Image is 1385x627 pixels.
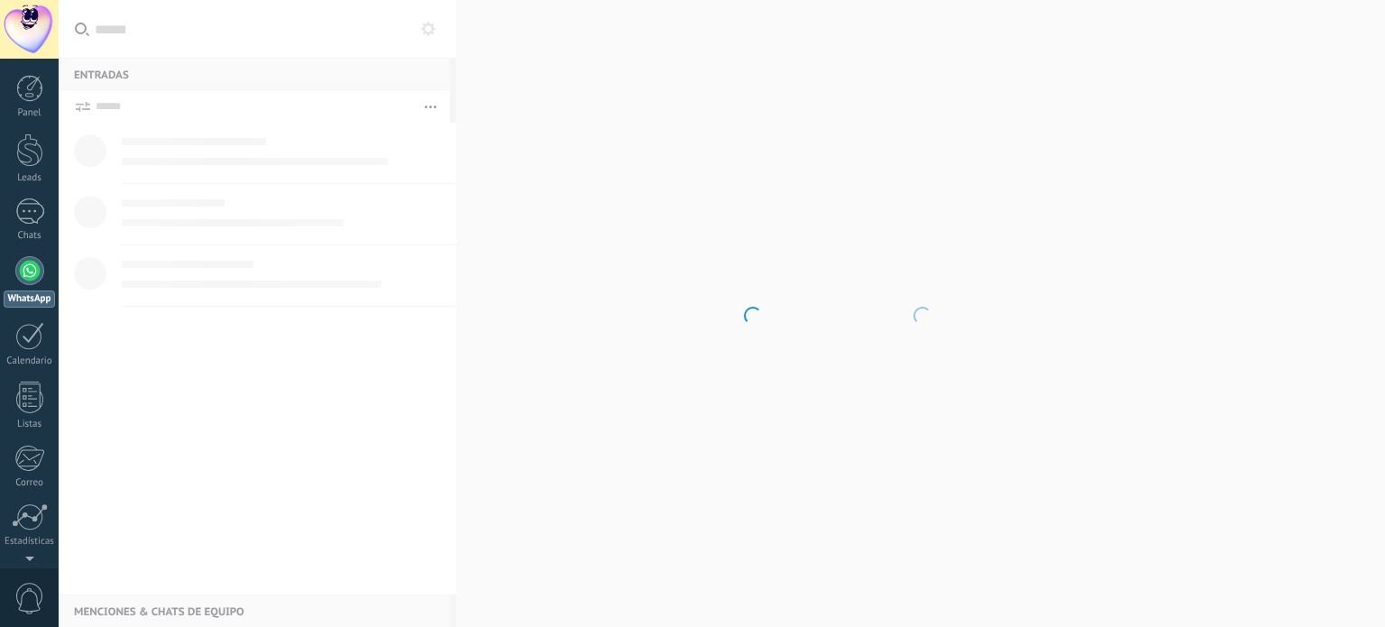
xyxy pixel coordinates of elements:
div: Correo [4,477,56,489]
div: Panel [4,107,56,119]
div: Listas [4,419,56,430]
div: WhatsApp [4,290,55,308]
div: Estadísticas [4,536,56,548]
div: Calendario [4,355,56,367]
div: Chats [4,230,56,242]
div: Leads [4,172,56,184]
